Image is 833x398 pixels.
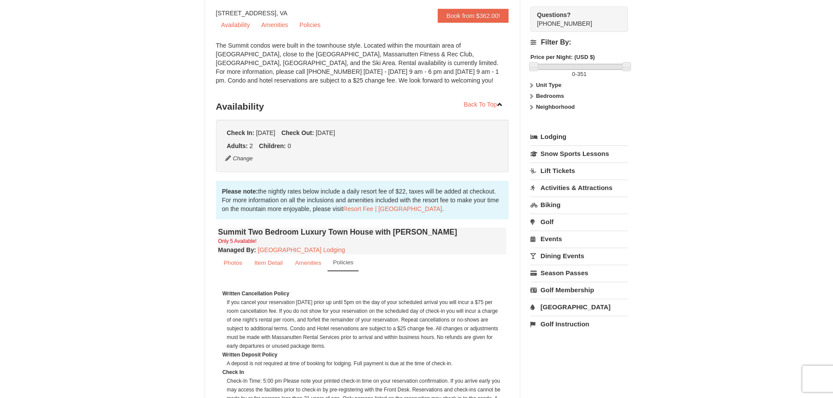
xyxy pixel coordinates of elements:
a: Lodging [530,129,628,145]
small: Photos [224,260,242,266]
a: Lift Tickets [530,163,628,179]
label: - [530,70,628,79]
a: Amenities [256,18,293,31]
strong: Neighborhood [536,104,575,110]
span: 0 [288,142,291,149]
a: Activities & Attractions [530,180,628,196]
span: 0 [572,71,575,77]
a: Item Detail [249,254,289,271]
button: Change [225,154,254,163]
strong: : [218,246,256,253]
a: Snow Sports Lessons [530,145,628,162]
a: Back To Top [458,98,509,111]
small: Policies [333,259,353,266]
strong: Check In: [227,129,254,136]
a: Season Passes [530,265,628,281]
small: Only 5 Available! [218,238,257,244]
div: The Summit condos were built in the townhouse style. Located within the mountain area of [GEOGRAP... [216,41,509,93]
a: Golf Membership [530,282,628,298]
a: Resort Fee | [GEOGRAPHIC_DATA] [343,205,442,212]
a: Biking [530,197,628,213]
a: Photos [218,254,248,271]
dt: Written Deposit Policy [223,350,502,359]
small: Item Detail [254,260,283,266]
h4: Summit Two Bedroom Luxury Town House with [PERSON_NAME] [218,228,507,236]
h4: Filter By: [530,38,628,46]
span: 351 [577,71,587,77]
a: Golf [530,214,628,230]
dd: A deposit is not required at time of booking for lodging. Full payment is due at the time of chec... [227,359,502,368]
strong: Price per Night: (USD $) [530,54,595,60]
strong: Unit Type [536,82,561,88]
a: Golf Instruction [530,316,628,332]
strong: Adults: [227,142,248,149]
span: [DATE] [316,129,335,136]
small: Amenities [295,260,321,266]
a: Policies [294,18,326,31]
strong: Bedrooms [536,93,564,99]
strong: Check Out: [281,129,314,136]
span: 2 [250,142,253,149]
dt: Check In [223,368,502,377]
strong: Please note: [222,188,258,195]
a: [GEOGRAPHIC_DATA] [530,299,628,315]
h3: Availability [216,98,509,115]
div: the nightly rates below include a daily resort fee of $22, taxes will be added at checkout. For m... [216,181,509,219]
span: [PHONE_NUMBER] [537,10,612,27]
a: Policies [328,254,359,271]
strong: Children: [259,142,286,149]
a: Book from $362.00! [438,9,509,23]
a: Availability [216,18,255,31]
dt: Written Cancellation Policy [223,289,502,298]
a: Dining Events [530,248,628,264]
span: [DATE] [256,129,275,136]
a: Events [530,231,628,247]
dd: If you cancel your reservation [DATE] prior up until 5pm on the day of your scheduled arrival you... [227,298,502,350]
span: Managed By [218,246,254,253]
a: [GEOGRAPHIC_DATA] Lodging [258,246,345,253]
strong: Questions? [537,11,571,18]
a: Amenities [289,254,327,271]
